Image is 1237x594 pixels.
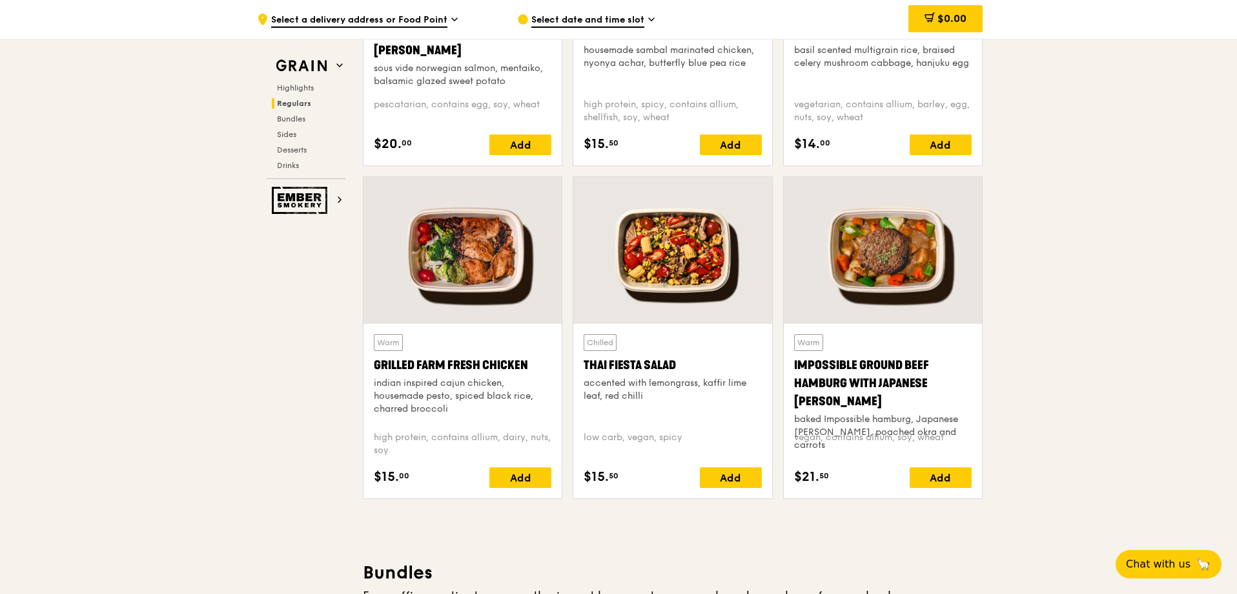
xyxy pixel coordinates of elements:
[277,145,307,154] span: Desserts
[374,467,399,487] span: $15.
[794,134,820,154] span: $14.
[584,467,609,487] span: $15.
[1126,557,1191,572] span: Chat with us
[374,134,402,154] span: $20.
[277,130,296,139] span: Sides
[489,134,551,155] div: Add
[272,187,331,214] img: Ember Smokery web logo
[374,23,551,59] div: Mentai Mayonnaise [PERSON_NAME]
[1116,550,1222,578] button: Chat with us🦙
[374,62,551,88] div: sous vide norwegian salmon, mentaiko, balsamic glazed sweet potato
[794,356,972,410] div: Impossible Ground Beef Hamburg with Japanese [PERSON_NAME]
[374,334,403,351] div: Warm
[374,377,551,416] div: indian inspired cajun chicken, housemade pesto, spiced black rice, charred broccoli
[374,356,551,374] div: Grilled Farm Fresh Chicken
[584,431,761,457] div: low carb, vegan, spicy
[700,134,762,155] div: Add
[1196,557,1211,572] span: 🦙
[937,12,966,25] span: $0.00
[794,431,972,457] div: vegan, contains allium, soy, wheat
[374,431,551,457] div: high protein, contains allium, dairy, nuts, soy
[374,98,551,124] div: pescatarian, contains egg, soy, wheat
[271,14,447,28] span: Select a delivery address or Food Point
[489,467,551,488] div: Add
[794,44,972,70] div: basil scented multigrain rice, braised celery mushroom cabbage, hanjuku egg
[272,54,331,78] img: Grain web logo
[277,83,314,92] span: Highlights
[820,138,830,148] span: 00
[910,134,972,155] div: Add
[584,377,761,403] div: accented with lemongrass, kaffir lime leaf, red chilli
[794,98,972,124] div: vegetarian, contains allium, barley, egg, nuts, soy, wheat
[277,161,299,170] span: Drinks
[399,471,409,481] span: 00
[609,138,618,148] span: 50
[363,561,983,584] h3: Bundles
[794,334,823,351] div: Warm
[277,114,305,123] span: Bundles
[910,467,972,488] div: Add
[277,99,311,108] span: Regulars
[794,413,972,452] div: baked Impossible hamburg, Japanese [PERSON_NAME], poached okra and carrots
[584,44,761,70] div: housemade sambal marinated chicken, nyonya achar, butterfly blue pea rice
[531,14,644,28] span: Select date and time slot
[584,334,617,351] div: Chilled
[584,98,761,124] div: high protein, spicy, contains allium, shellfish, soy, wheat
[584,356,761,374] div: Thai Fiesta Salad
[794,467,819,487] span: $21.
[609,471,618,481] span: 50
[402,138,412,148] span: 00
[700,467,762,488] div: Add
[584,134,609,154] span: $15.
[819,471,829,481] span: 50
